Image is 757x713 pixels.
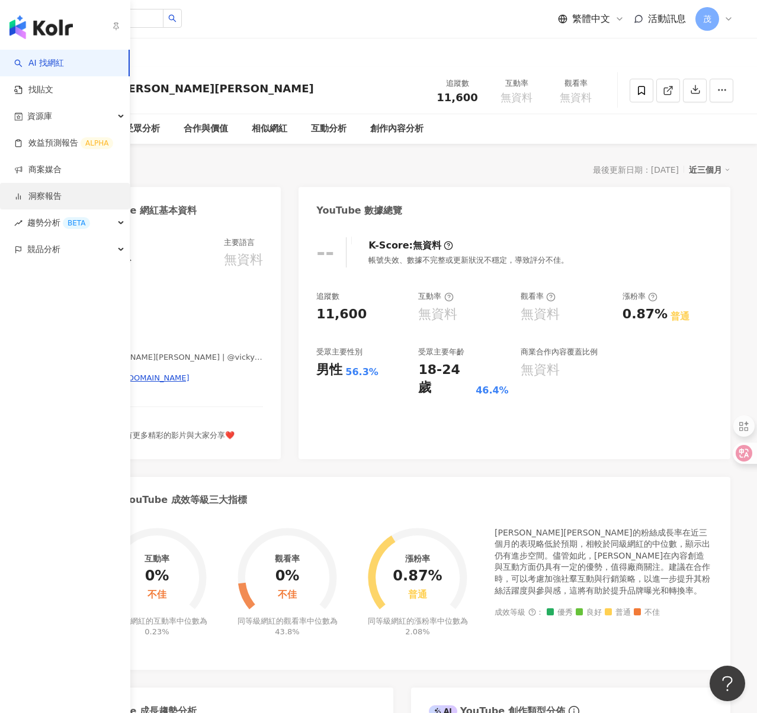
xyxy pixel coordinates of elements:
[648,13,686,24] span: 活動訊息
[393,568,442,585] div: 0.87%
[168,14,177,22] span: search
[413,239,441,252] div: 無資料
[418,347,464,357] div: 受眾主要年齡
[316,204,402,217] div: YouTube 數據總覽
[418,305,457,324] div: 無資料
[366,616,470,637] div: 同等級網紅的漲粉率中位數為
[14,191,62,202] a: 洞察報告
[501,92,533,104] span: 無資料
[63,217,90,229] div: BETA
[316,361,342,379] div: 男性
[494,78,539,89] div: 互動率
[634,608,660,617] span: 不佳
[605,608,631,617] span: 普通
[370,122,424,136] div: 創作內容分析
[14,84,53,96] a: 找貼文
[345,366,378,379] div: 56.3%
[405,554,430,563] div: 漲粉率
[92,373,263,383] a: [URL][DOMAIN_NAME]
[316,305,367,324] div: 11,600
[316,240,334,264] div: --
[560,92,592,104] span: 無資料
[311,122,347,136] div: 互動分析
[27,209,90,236] span: 趨勢分析
[92,493,247,506] div: YouTube 成效等級三大指標
[521,347,598,357] div: 商業合作內容覆蓋比例
[437,91,477,104] span: 11,600
[145,627,169,636] span: 0.23%
[275,627,299,636] span: 43.8%
[9,15,73,39] img: logo
[418,291,453,302] div: 互動率
[14,57,64,69] a: searchAI 找網紅
[145,554,169,563] div: 互動率
[124,122,160,136] div: 受眾分析
[224,251,263,269] div: 無資料
[92,352,263,363] span: [PERSON_NAME][PERSON_NAME] | @vickytseng1269 | UCmUl1hOUIwcu-Kduqlnrhmw
[572,12,610,25] span: 繁體中文
[316,347,363,357] div: 受眾主要性別
[92,302,263,313] span: 無
[278,589,297,601] div: 不佳
[703,12,711,25] span: 茂
[184,122,228,136] div: 合作與價值
[368,239,453,252] div: K-Score :
[418,361,473,398] div: 18-24 歲
[495,527,713,597] div: [PERSON_NAME][PERSON_NAME]的粉絲成長率在近三個月的表現略低於預期，相較於同級網紅的中位數，顯示出仍有進步空間。儘管如此，[PERSON_NAME]在內容創造與互動方面仍...
[593,165,679,175] div: 最後更新日期：[DATE]
[521,305,560,324] div: 無資料
[405,627,429,636] span: 2.08%
[521,291,556,302] div: 觀看率
[689,162,730,178] div: 近三個月
[14,219,23,227] span: rise
[275,554,300,563] div: 觀看率
[92,431,235,440] span: 歡迎關注 有更多精彩的影片與大家分享❤️
[252,122,287,136] div: 相似網紅
[495,608,713,617] div: 成效等級 ：
[623,291,657,302] div: 漲粉率
[105,616,209,637] div: 同等級網紅的互動率中位數為
[104,373,190,383] div: [URL][DOMAIN_NAME]
[275,568,300,585] div: 0%
[671,310,689,323] div: 普通
[92,204,197,217] div: YouTube 網紅基本資料
[476,384,509,397] div: 46.4%
[521,361,560,379] div: 無資料
[14,164,62,176] a: 商案媒合
[623,305,668,324] div: 0.87%
[576,608,602,617] span: 良好
[316,291,339,302] div: 追蹤數
[116,81,314,96] div: [PERSON_NAME][PERSON_NAME]
[236,616,339,637] div: 同等級網紅的觀看率中位數為
[553,78,598,89] div: 觀看率
[27,236,60,263] span: 競品分析
[147,589,166,601] div: 不佳
[368,255,569,266] div: 帳號失效、數據不完整或更新狀況不穩定，導致評分不佳。
[224,237,255,248] div: 主要語言
[408,589,427,601] div: 普通
[710,666,745,701] iframe: Help Scout Beacon - Open
[27,103,52,130] span: 資源庫
[547,608,573,617] span: 優秀
[435,78,480,89] div: 追蹤數
[145,568,169,585] div: 0%
[14,137,113,149] a: 效益預測報告ALPHA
